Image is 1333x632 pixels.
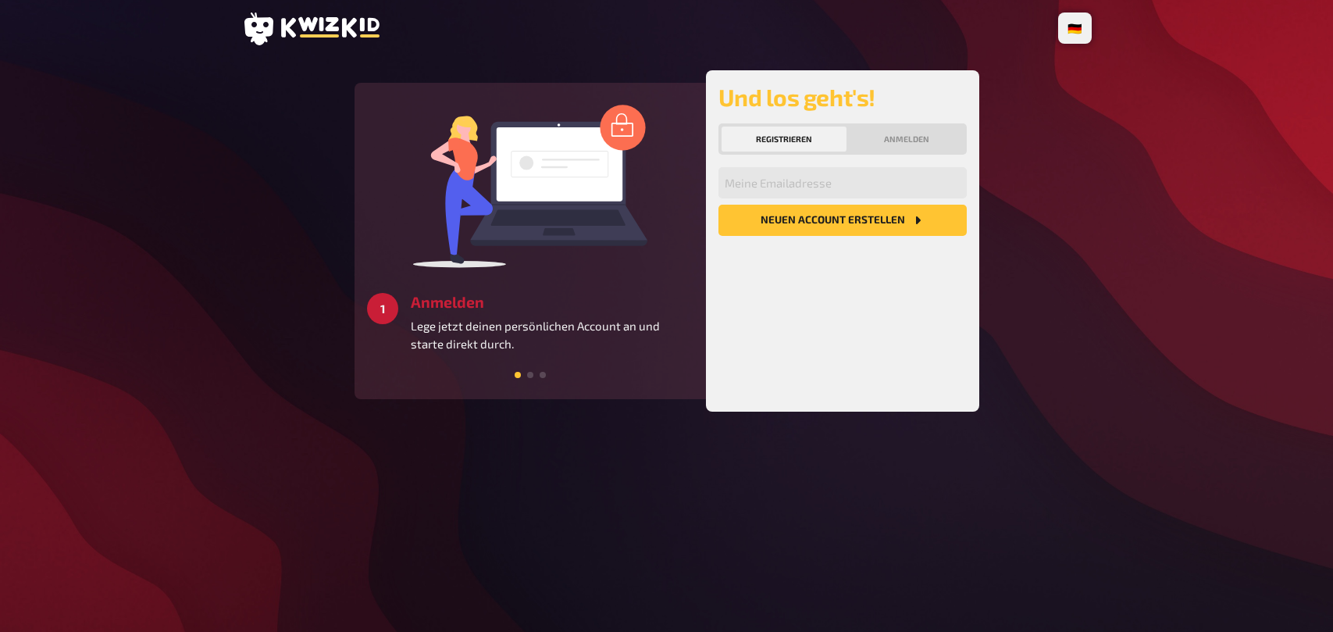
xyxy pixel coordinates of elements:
[411,317,693,352] p: Lege jetzt deinen persönlichen Account an und starte direkt durch.
[367,293,398,324] div: 1
[850,127,964,152] button: Anmelden
[722,127,846,152] button: Registrieren
[1061,16,1089,41] li: 🇩🇪
[413,104,647,268] img: log in
[718,205,967,236] button: Neuen Account Erstellen
[718,167,967,198] input: Meine Emailadresse
[411,293,693,311] h3: Anmelden
[718,83,967,111] h2: Und los geht's!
